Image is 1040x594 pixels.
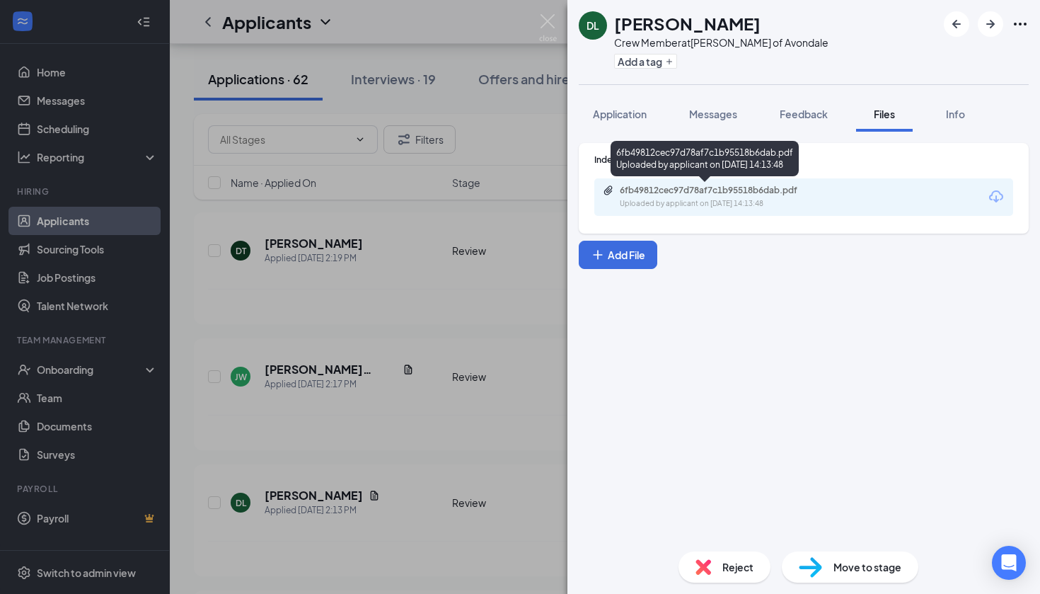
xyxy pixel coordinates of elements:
[587,18,599,33] div: DL
[665,57,674,66] svg: Plus
[611,141,799,176] div: 6fb49812cec97d78af7c1b95518b6dab.pdf Uploaded by applicant on [DATE] 14:13:48
[614,54,677,69] button: PlusAdd a tag
[614,35,828,50] div: Crew Member at [PERSON_NAME] of Avondale
[620,185,818,196] div: 6fb49812cec97d78af7c1b95518b6dab.pdf
[988,188,1005,205] svg: Download
[1012,16,1029,33] svg: Ellipses
[982,16,999,33] svg: ArrowRight
[944,11,969,37] button: ArrowLeftNew
[948,16,965,33] svg: ArrowLeftNew
[593,108,647,120] span: Application
[689,108,737,120] span: Messages
[833,559,901,575] span: Move to stage
[603,185,614,196] svg: Paperclip
[591,248,605,262] svg: Plus
[978,11,1003,37] button: ArrowRight
[780,108,828,120] span: Feedback
[946,108,965,120] span: Info
[992,546,1026,580] div: Open Intercom Messenger
[620,198,832,210] div: Uploaded by applicant on [DATE] 14:13:48
[722,559,753,575] span: Reject
[594,154,1013,166] div: Indeed Resume
[614,11,761,35] h1: [PERSON_NAME]
[603,185,832,210] a: Paperclip6fb49812cec97d78af7c1b95518b6dab.pdfUploaded by applicant on [DATE] 14:13:48
[579,241,657,269] button: Add FilePlus
[874,108,895,120] span: Files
